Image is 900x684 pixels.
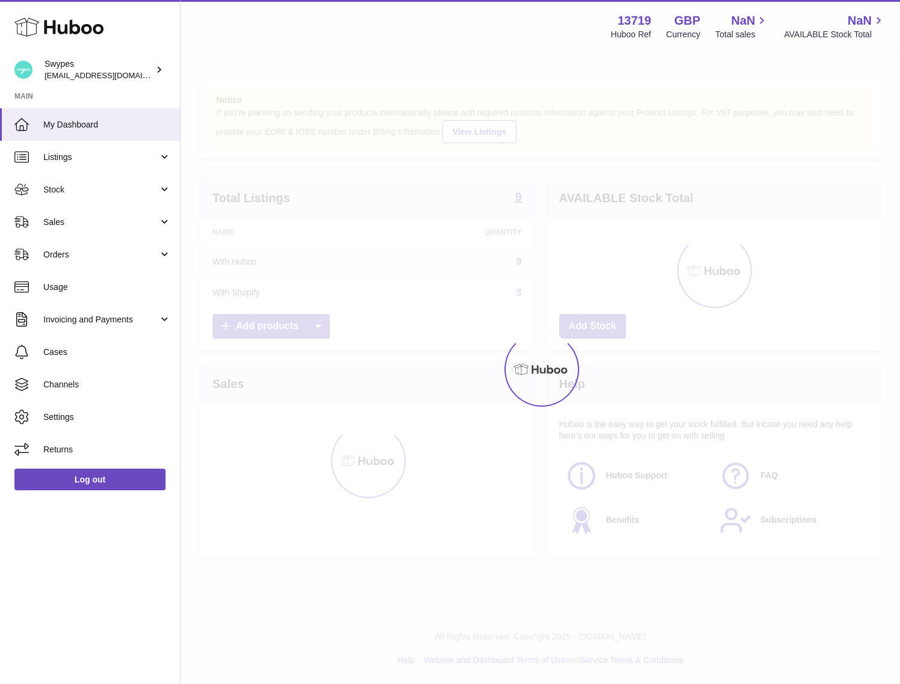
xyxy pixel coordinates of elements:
[715,29,769,40] span: Total sales
[43,184,158,196] span: Stock
[43,411,171,423] span: Settings
[43,347,171,358] span: Cases
[611,29,651,40] div: Huboo Ref
[43,119,171,131] span: My Dashboard
[784,29,886,40] span: AVAILABLE Stock Total
[43,282,171,293] span: Usage
[784,13,886,40] a: NaN AVAILABLE Stock Total
[715,13,769,40] a: NaN Total sales
[674,13,700,29] strong: GBP
[45,70,177,80] span: [EMAIL_ADDRESS][DOMAIN_NAME]
[43,249,158,260] span: Orders
[848,13,872,29] span: NaN
[14,469,166,490] a: Log out
[666,29,701,40] div: Currency
[43,314,158,325] span: Invoicing and Payments
[43,217,158,228] span: Sales
[731,13,755,29] span: NaN
[43,379,171,390] span: Channels
[43,444,171,455] span: Returns
[14,61,33,79] img: hello@swypes.co.uk
[43,152,158,163] span: Listings
[45,58,153,81] div: Swypes
[618,13,651,29] strong: 13719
